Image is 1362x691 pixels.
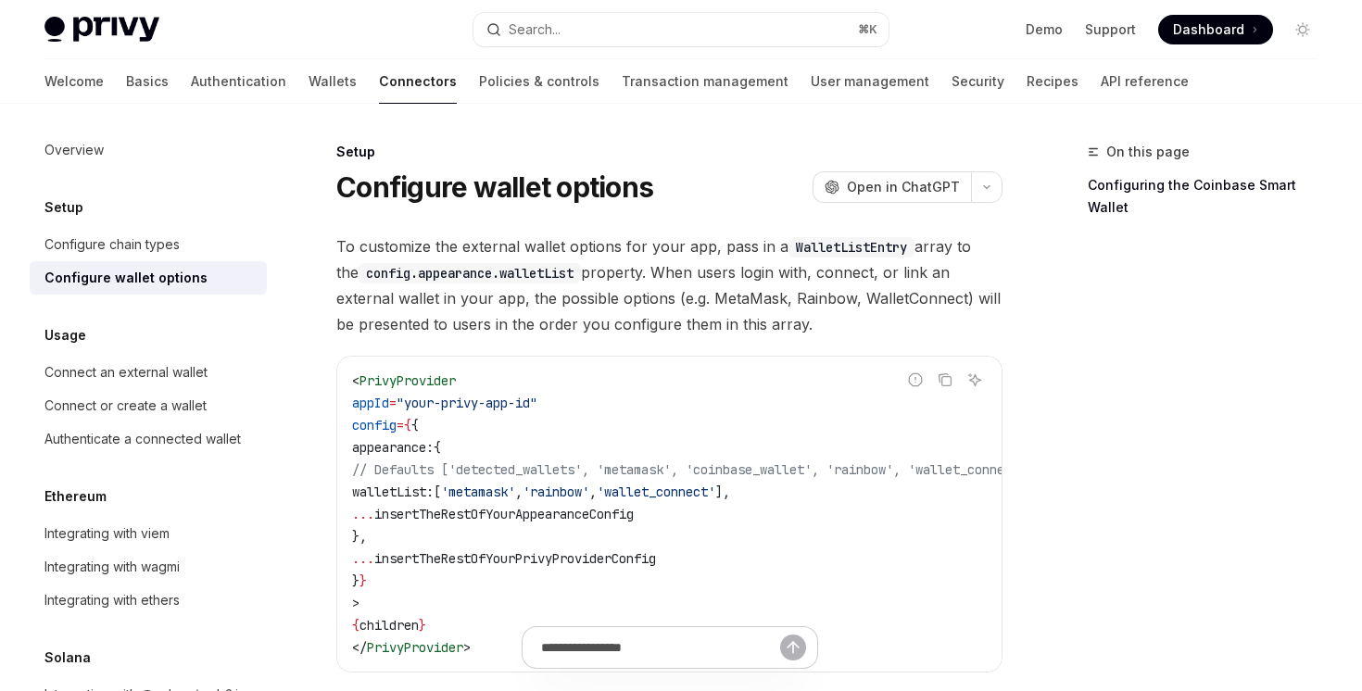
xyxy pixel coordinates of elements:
button: Copy the contents from the code block [933,368,957,392]
a: Policies & controls [479,59,599,104]
a: Integrating with ethers [30,584,267,617]
a: Configure wallet options [30,261,267,295]
span: appId [352,395,389,411]
span: , [515,484,523,500]
span: appearance: [352,439,434,456]
span: children [359,617,419,634]
a: Dashboard [1158,15,1273,44]
div: Connect an external wallet [44,361,208,383]
span: Dashboard [1173,20,1244,39]
a: Configuring the Coinbase Smart Wallet [1088,170,1332,222]
div: Integrating with wagmi [44,556,180,578]
h1: Configure wallet options [336,170,653,204]
a: Basics [126,59,169,104]
span: = [389,395,397,411]
a: Wallets [309,59,357,104]
a: Integrating with viem [30,517,267,550]
span: ], [715,484,730,500]
div: Configure chain types [44,233,180,256]
span: } [352,572,359,589]
a: Connectors [379,59,457,104]
span: > [352,595,359,611]
span: "your-privy-app-id" [397,395,537,411]
span: } [419,617,426,634]
span: [ [434,484,441,500]
span: walletList: [352,484,434,500]
span: < [352,372,359,389]
button: Open search [473,13,888,46]
span: { [411,417,419,433]
a: User management [811,59,929,104]
h5: Setup [44,196,83,219]
span: ... [352,506,374,522]
div: Integrating with viem [44,522,170,545]
span: Open in ChatGPT [847,178,960,196]
button: Open in ChatGPT [813,171,971,203]
code: config.appearance.walletList [359,263,581,283]
div: Authenticate a connected wallet [44,428,241,450]
input: Ask a question... [541,627,780,668]
button: Send message [780,634,806,660]
span: To customize the external wallet options for your app, pass in a array to the property. When user... [336,233,1003,337]
button: Toggle dark mode [1288,15,1318,44]
a: Overview [30,133,267,167]
a: Security [952,59,1004,104]
span: ... [352,550,374,567]
span: PrivyProvider [359,372,456,389]
span: 'wallet_connect' [597,484,715,500]
a: Transaction management [622,59,788,104]
div: Configure wallet options [44,267,208,289]
span: 'rainbow' [523,484,589,500]
div: Overview [44,139,104,161]
code: WalletListEntry [788,237,914,258]
span: { [352,617,359,634]
a: Configure chain types [30,228,267,261]
a: Connect or create a wallet [30,389,267,422]
span: insertTheRestOfYourPrivyProviderConfig [374,550,656,567]
a: Connect an external wallet [30,356,267,389]
a: Recipes [1027,59,1078,104]
span: insertTheRestOfYourAppearanceConfig [374,506,634,522]
span: { [404,417,411,433]
img: light logo [44,17,159,43]
a: Welcome [44,59,104,104]
button: Report incorrect code [903,368,927,392]
span: , [589,484,597,500]
span: // Defaults ['detected_wallets', 'metamask', 'coinbase_wallet', 'rainbow', 'wallet_connect'] [352,461,1034,478]
div: Search... [509,19,561,41]
div: Setup [336,143,1003,161]
span: config [352,417,397,433]
h5: Solana [44,647,91,669]
a: Authenticate a connected wallet [30,422,267,456]
h5: Usage [44,324,86,346]
div: Connect or create a wallet [44,395,207,417]
a: Demo [1026,20,1063,39]
span: } [359,572,367,589]
a: Authentication [191,59,286,104]
h5: Ethereum [44,485,107,508]
a: Integrating with wagmi [30,550,267,584]
span: = [397,417,404,433]
button: Ask AI [963,368,987,392]
span: On this page [1106,141,1190,163]
div: Integrating with ethers [44,589,180,611]
span: }, [352,528,367,545]
a: API reference [1101,59,1189,104]
span: ⌘ K [858,22,877,37]
span: 'metamask' [441,484,515,500]
span: { [434,439,441,456]
a: Support [1085,20,1136,39]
